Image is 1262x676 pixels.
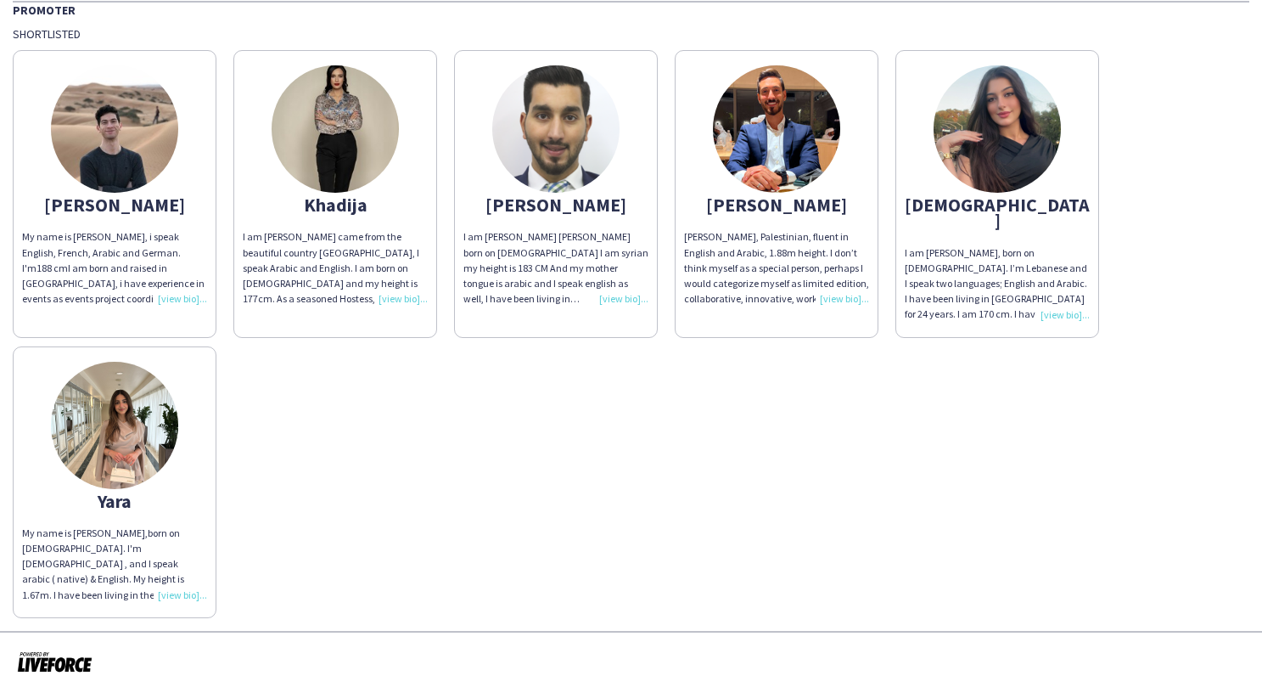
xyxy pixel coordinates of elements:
[36,262,68,274] span: 188 cm
[243,229,428,307] div: I am [PERSON_NAME] came from the beautiful country [GEOGRAPHIC_DATA], I speak Arabic and English....
[905,197,1090,228] div: [DEMOGRAPHIC_DATA]
[934,65,1061,193] img: thumb-66e6b7ba926ce.png
[463,229,648,307] div: I am [PERSON_NAME] [PERSON_NAME] born on [DEMOGRAPHIC_DATA] I am syrian my height is 183 CM And m...
[51,65,178,193] img: thumb-5f284ddb0ca2c.jpeg
[13,1,1249,18] div: Promoter
[22,493,207,509] div: Yara
[463,197,648,212] div: [PERSON_NAME]
[684,197,869,212] div: [PERSON_NAME]
[51,362,178,489] img: thumb-3c4366df-2dda-49c4-ac57-7476a23bfdf7.jpg
[243,197,428,212] div: Khadija
[905,245,1090,323] div: I am [PERSON_NAME], born on [DEMOGRAPHIC_DATA]. I’m Lebanese and I speak two languages; English a...
[272,65,399,193] img: thumb-67126dc907f79.jpeg
[22,526,207,603] div: My name is [PERSON_NAME],born on [DEMOGRAPHIC_DATA]. I'm [DEMOGRAPHIC_DATA] , and I speak arabic ...
[713,65,840,193] img: thumb-662f948cb7043.jpeg
[492,65,620,193] img: thumb-61448b8ebfa50.png
[17,650,93,673] img: Powered by Liveforce
[13,26,1249,42] div: Shortlisted
[22,197,207,212] div: [PERSON_NAME]
[22,262,205,336] span: I am born and raised in [GEOGRAPHIC_DATA], i have experience in events as events project coordina...
[22,230,181,273] span: My name is [PERSON_NAME], i speak English, French, Arabic and German. I'm
[684,229,869,307] div: [PERSON_NAME], Palestinian, fluent in English and Arabic, 1.88m height. I don’t think myself as a...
